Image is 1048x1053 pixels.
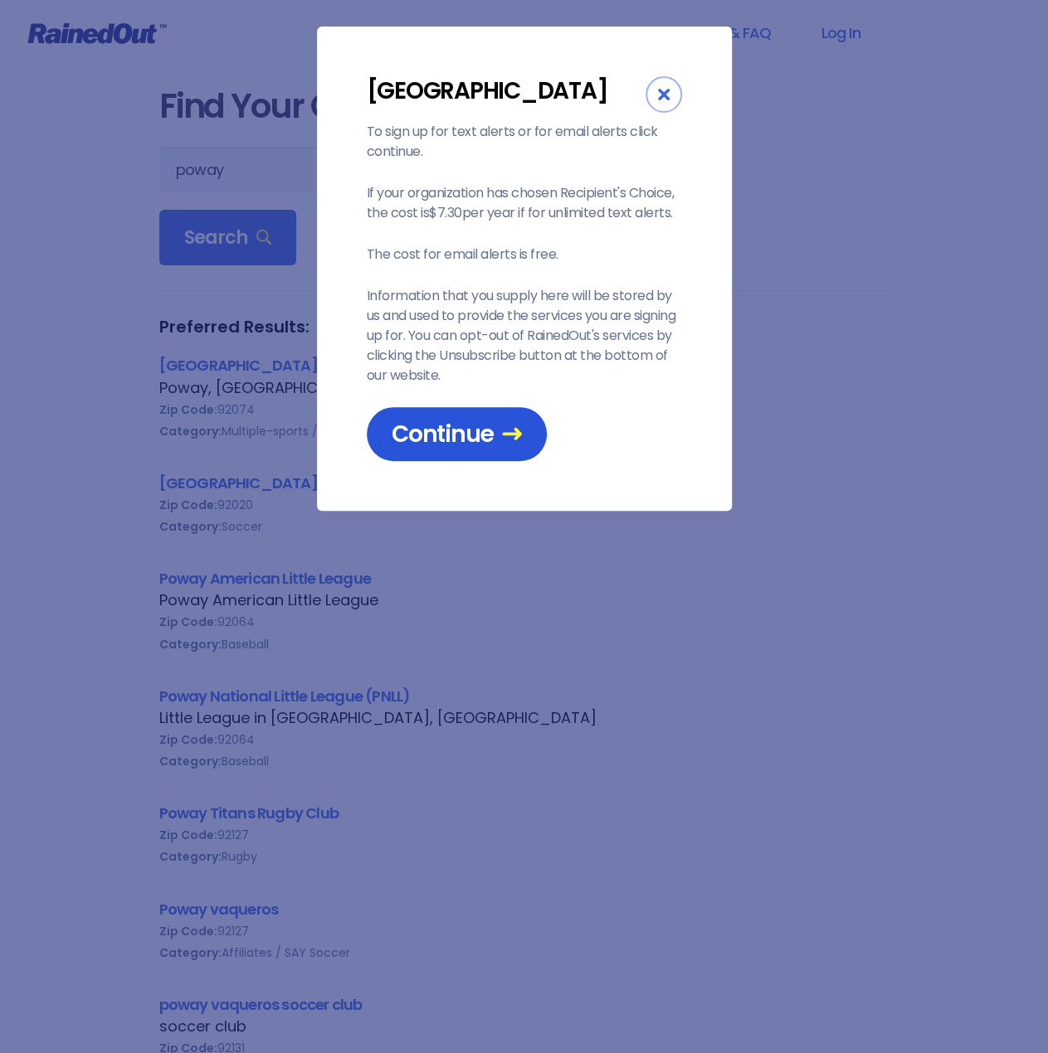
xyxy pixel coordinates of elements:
p: The cost for email alerts is free. [367,245,682,264]
p: Information that you supply here will be stored by us and used to provide the services you are si... [367,286,682,386]
p: To sign up for text alerts or for email alerts click continue. [367,122,682,162]
div: Close [646,76,682,113]
span: Continue [392,420,522,449]
p: If your organization has chosen Recipient's Choice, the cost is $7.30 per year if for unlimited t... [367,183,682,223]
div: [GEOGRAPHIC_DATA] [367,76,646,105]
